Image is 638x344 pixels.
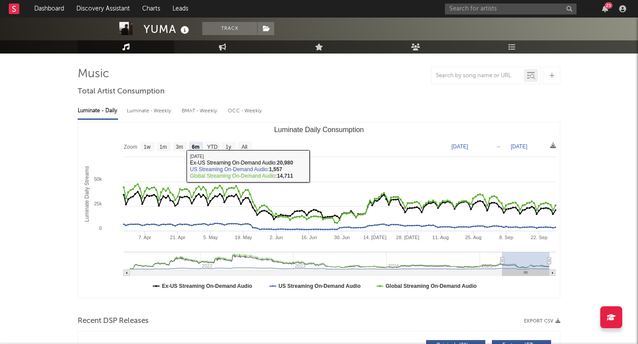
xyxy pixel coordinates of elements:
text: 1y [226,144,231,150]
text: Luminate Daily Consumption [274,126,364,133]
text: 6m [192,144,199,150]
text: Global Streaming On-Demand Audio [386,283,477,289]
span: Recent DSP Releases [78,316,149,326]
text: 21. Apr [170,235,186,240]
text: 5. May [203,235,218,240]
text: 7. Apr [139,235,151,240]
text: 8. Sep [499,235,513,240]
input: Search for artists [445,4,577,14]
text: 14. [DATE] [363,235,387,240]
text: [DATE] [511,143,527,150]
text: YTD [207,144,218,150]
svg: Luminate Daily Consumption [78,122,560,298]
button: Track [202,22,257,35]
text: 22. Sep [531,235,548,240]
text: 19. May [235,235,252,240]
button: 25 [602,5,608,12]
text: 2. Jun [270,235,283,240]
input: Search by song name or URL [431,72,524,79]
text: 3m [176,144,183,150]
text: 1w [144,144,151,150]
text: 28. [DATE] [396,235,419,240]
div: Luminate - Weekly [127,104,173,118]
div: OCC - Weekly [228,104,263,118]
text: 16. Jun [301,235,317,240]
text: [DATE] [452,143,468,150]
div: Luminate - Daily [78,104,118,118]
text: All [241,144,247,150]
text: → [496,143,501,150]
text: 30. Jun [334,235,350,240]
text: Zoom [124,144,137,150]
text: Ex-US Streaming On-Demand Audio [162,283,252,289]
div: YUMA [143,22,191,36]
text: US Streaming On-Demand Audio [279,283,361,289]
text: 50k [94,176,102,182]
text: 25k [94,201,102,206]
span: Total Artist Consumption [78,86,165,97]
text: 11. Aug [432,235,448,240]
div: 25 [605,2,613,9]
text: 0 [99,226,102,231]
text: 25. Aug [465,235,481,240]
div: BMAT - Weekly [182,104,219,118]
text: Luminate Daily Streams [84,166,90,222]
text: 1m [160,144,167,150]
button: Export CSV [524,319,560,324]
